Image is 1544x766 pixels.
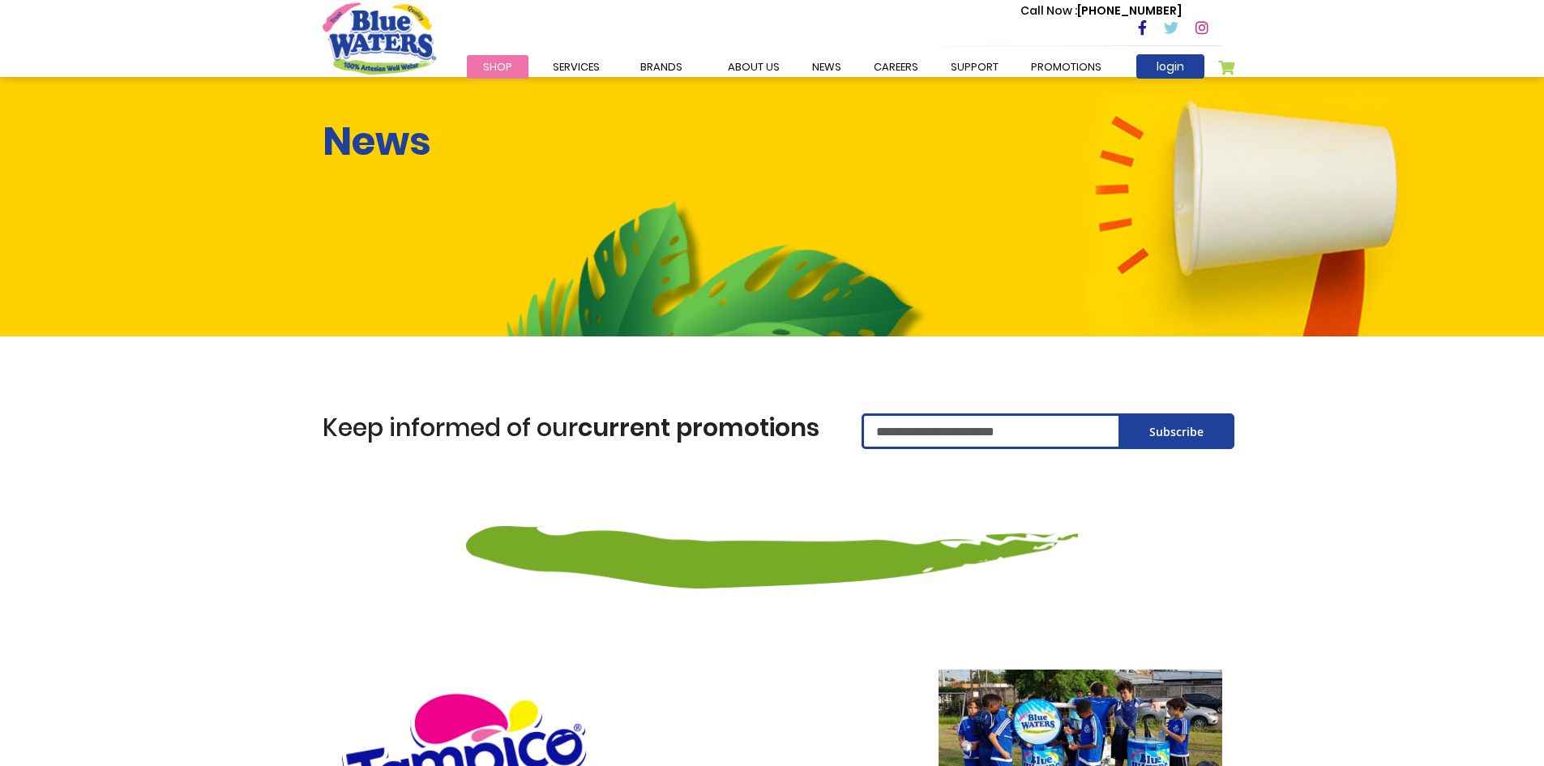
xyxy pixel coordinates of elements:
a: Promotions [1015,55,1118,79]
a: support [935,55,1015,79]
h1: Keep informed of our [323,413,837,443]
a: about us [712,55,796,79]
a: login [1136,54,1204,79]
span: Shop [483,59,512,75]
a: careers [858,55,935,79]
a: News [796,55,858,79]
p: [PHONE_NUMBER] [1020,2,1182,19]
img: decor [466,475,1078,588]
button: Subscribe [1118,413,1234,449]
span: Subscribe [1149,424,1204,439]
span: Call Now : [1020,2,1077,19]
span: Services [553,59,600,75]
span: current promotions [578,410,819,445]
span: Brands [640,59,682,75]
h1: News [323,118,431,165]
a: store logo [323,2,436,74]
